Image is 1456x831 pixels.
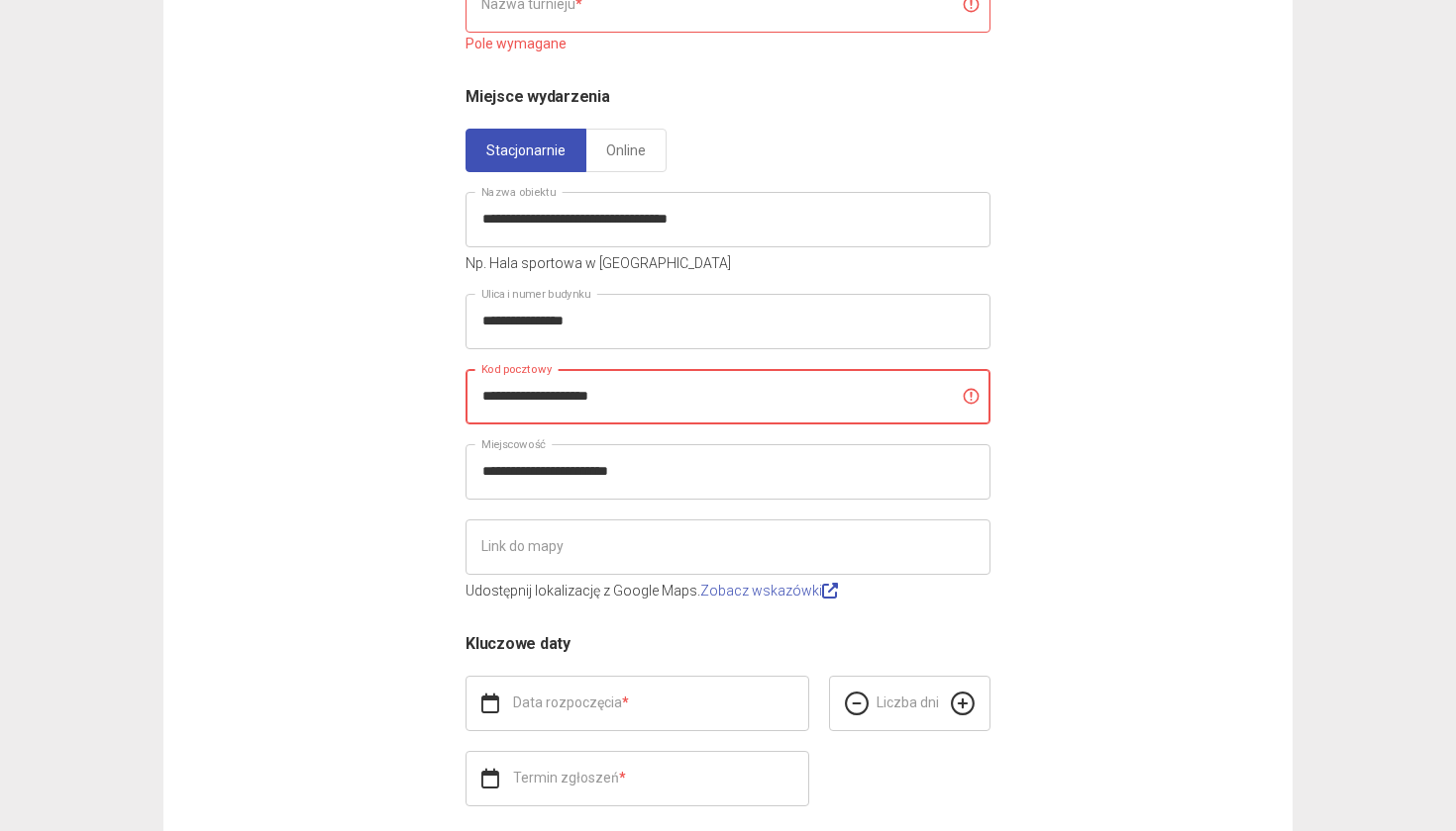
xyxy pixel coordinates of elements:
[466,580,990,601] p: Udostępnij lokalizację z Google Maps.
[700,583,838,599] a: Zobacz wskazówki
[466,634,571,653] span: Kluczowe daty
[466,87,610,106] span: Miejsce wydarzenia
[466,36,567,51] span: Pole wymagane
[466,252,990,274] p: Np. Hala sportowa w [GEOGRAPHIC_DATA]
[466,129,586,172] a: Stacjonarnie
[585,129,667,172] a: Online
